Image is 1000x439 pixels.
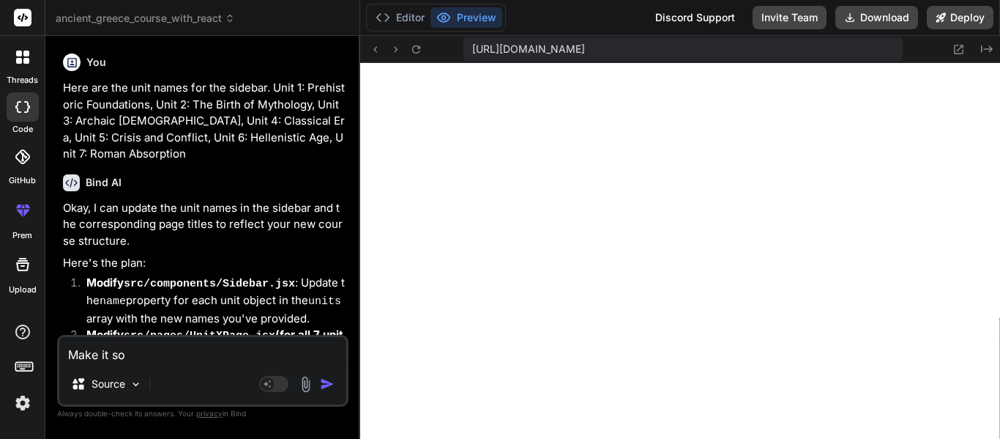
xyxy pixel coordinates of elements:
[196,409,223,418] span: privacy
[9,174,36,187] label: GitHub
[86,55,106,70] h6: You
[86,328,343,360] strong: Modify (for all 7 units)
[430,7,502,28] button: Preview
[75,327,346,380] li: : Update the tag content in each unit page to match the new unit names.
[320,377,335,391] img: icon
[86,175,122,190] h6: Bind AI
[927,6,993,29] button: Deploy
[835,6,918,29] button: Download
[92,377,125,391] p: Source
[124,330,275,342] code: src/pages/UnitXPage.jsx
[646,6,744,29] div: Discord Support
[86,276,295,289] strong: Modify
[753,6,827,29] button: Invite Team
[124,278,295,290] code: src/components/Sidebar.jsx
[9,284,37,296] label: Upload
[75,275,346,328] li: : Update the property for each unit object in the array with the new names you've provided.
[12,123,33,136] label: code
[297,376,314,393] img: attachment
[63,255,346,272] p: Here's the plan:
[308,295,341,308] code: units
[56,11,235,26] span: ancient_greece_course_with_react
[360,63,1000,439] iframe: Preview
[63,200,346,250] p: Okay, I can update the unit names in the sidebar and the corresponding page titles to reflect you...
[130,378,142,391] img: Pick Models
[12,229,32,242] label: prem
[63,80,346,163] p: Here are the unit names for the sidebar. Unit 1: Prehistoric Foundations, Unit 2: The Birth of My...
[59,337,346,364] textarea: Make it so
[370,7,430,28] button: Editor
[472,42,585,56] span: [URL][DOMAIN_NAME]
[100,295,126,308] code: name
[10,391,35,416] img: settings
[7,74,38,86] label: threads
[57,407,348,421] p: Always double-check its answers. Your in Bind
